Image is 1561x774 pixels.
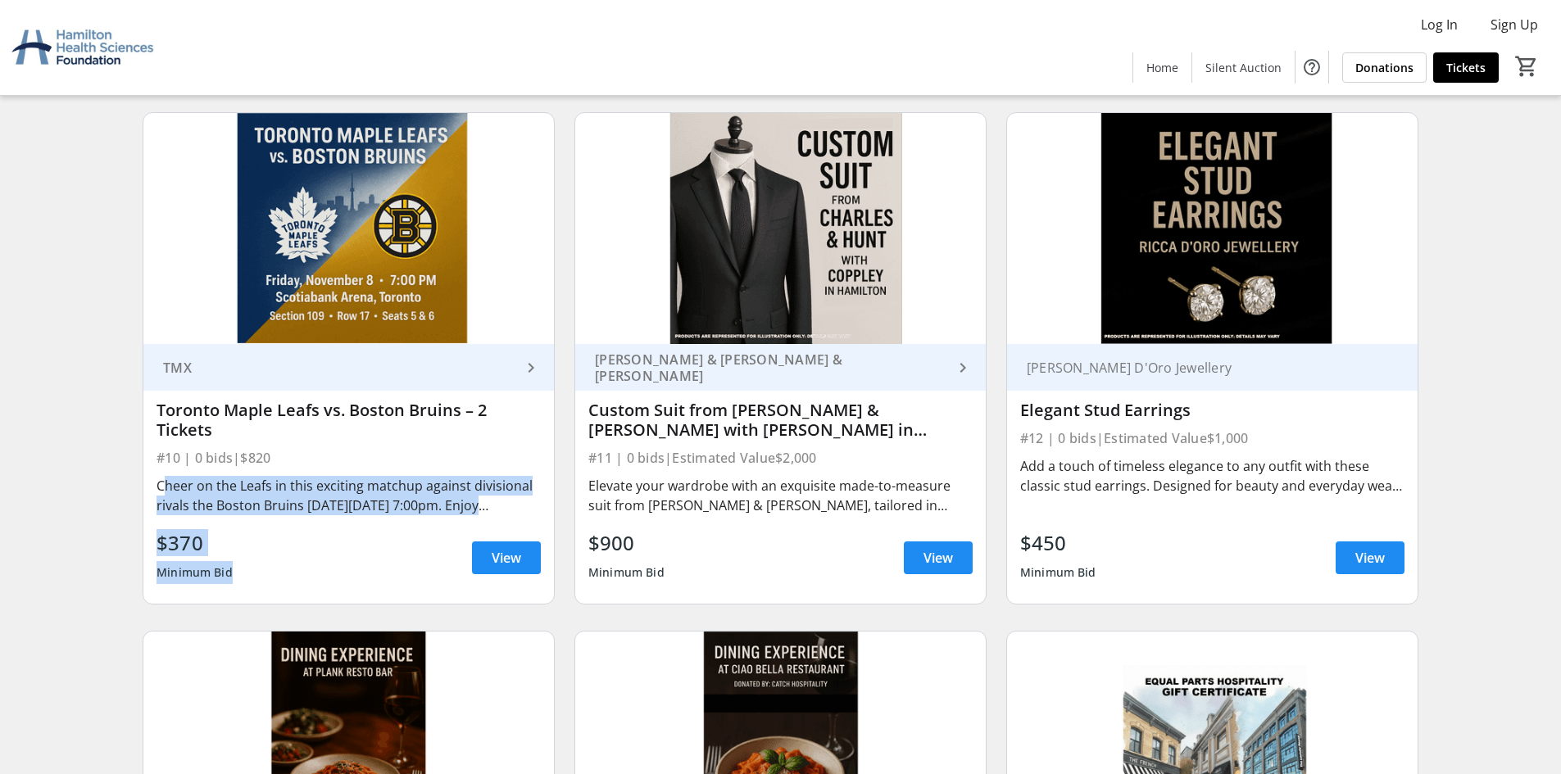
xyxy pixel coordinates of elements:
img: Toronto Maple Leafs vs. Boston Bruins – 2 Tickets [143,113,554,344]
span: View [923,548,953,568]
span: View [492,548,521,568]
div: Minimum Bid [588,558,665,587]
div: $450 [1020,528,1096,558]
div: Toronto Maple Leafs vs. Boston Bruins – 2 Tickets [157,401,541,440]
div: Cheer on the Leafs in this exciting matchup against divisional rivals the Boston Bruins [DATE][DA... [157,476,541,515]
span: Home [1146,59,1178,76]
span: Tickets [1446,59,1486,76]
img: Elegant Stud Earrings [1007,113,1418,344]
a: Silent Auction [1192,52,1295,83]
a: View [1336,541,1404,574]
a: Home [1133,52,1191,83]
span: Donations [1355,59,1414,76]
img: Hamilton Health Sciences Foundation's Logo [10,7,156,88]
div: $370 [157,528,233,558]
div: Elevate your wardrobe with an exquisite made-to-measure suit from [PERSON_NAME] & [PERSON_NAME], ... [588,476,973,515]
button: Cart [1512,52,1541,81]
div: Elegant Stud Earrings [1020,401,1404,420]
div: Minimum Bid [1020,558,1096,587]
div: Custom Suit from [PERSON_NAME] & [PERSON_NAME] with [PERSON_NAME] in [GEOGRAPHIC_DATA] [588,401,973,440]
mat-icon: keyboard_arrow_right [521,358,541,378]
div: [PERSON_NAME] D'Oro Jewellery [1020,360,1385,376]
span: Sign Up [1491,15,1538,34]
a: Tickets [1433,52,1499,83]
button: Sign Up [1477,11,1551,38]
span: Silent Auction [1205,59,1282,76]
button: Log In [1408,11,1471,38]
a: [PERSON_NAME] & [PERSON_NAME] & [PERSON_NAME] [575,344,986,391]
a: View [472,541,541,574]
mat-icon: keyboard_arrow_right [953,358,973,378]
span: Log In [1421,15,1458,34]
span: View [1355,548,1385,568]
img: Custom Suit from Charles & Hunt with Coppley in Hamilton [575,113,986,344]
a: TMX [143,344,554,391]
div: [PERSON_NAME] & [PERSON_NAME] & [PERSON_NAME] [588,351,953,384]
button: Help [1296,51,1328,84]
div: TMX [157,360,521,376]
a: Donations [1342,52,1427,83]
div: #11 | 0 bids | Estimated Value $2,000 [588,446,973,469]
div: $900 [588,528,665,558]
a: View [904,541,973,574]
div: Add a touch of timeless elegance to any outfit with these classic stud earrings. Designed for bea... [1020,456,1404,496]
div: Minimum Bid [157,558,233,587]
div: #12 | 0 bids | Estimated Value $1,000 [1020,427,1404,450]
div: #10 | 0 bids | $820 [157,446,541,469]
